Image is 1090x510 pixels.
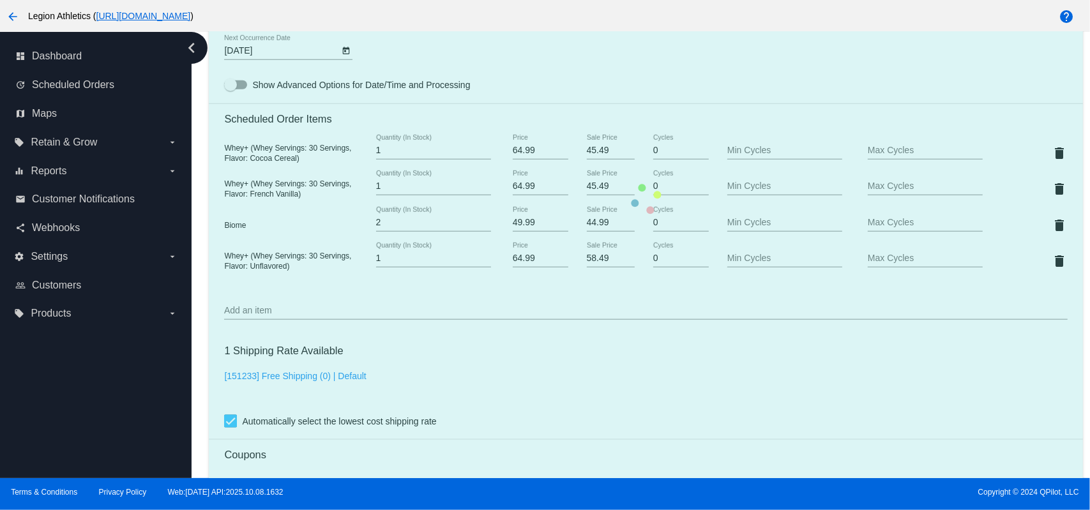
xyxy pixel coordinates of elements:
[32,280,81,291] span: Customers
[5,9,20,24] mat-icon: arrow_back
[15,80,26,90] i: update
[556,488,1079,497] span: Copyright © 2024 QPilot, LLC
[31,251,68,262] span: Settings
[15,189,178,209] a: email Customer Notifications
[167,137,178,147] i: arrow_drop_down
[168,488,284,497] a: Web:[DATE] API:2025.10.08.1632
[31,137,97,148] span: Retain & Grow
[167,251,178,262] i: arrow_drop_down
[28,11,193,21] span: Legion Athletics ( )
[32,79,114,91] span: Scheduled Orders
[15,51,26,61] i: dashboard
[11,488,77,497] a: Terms & Conditions
[15,46,178,66] a: dashboard Dashboard
[32,50,82,62] span: Dashboard
[14,137,24,147] i: local_offer
[15,194,26,204] i: email
[31,165,66,177] span: Reports
[32,108,57,119] span: Maps
[14,308,24,319] i: local_offer
[15,275,178,296] a: people_outline Customers
[14,251,24,262] i: settings
[14,166,24,176] i: equalizer
[15,223,26,233] i: share
[181,38,202,58] i: chevron_left
[15,75,178,95] a: update Scheduled Orders
[167,308,178,319] i: arrow_drop_down
[99,488,147,497] a: Privacy Policy
[167,166,178,176] i: arrow_drop_down
[15,103,178,124] a: map Maps
[15,218,178,238] a: share Webhooks
[1059,9,1074,24] mat-icon: help
[15,109,26,119] i: map
[31,308,71,319] span: Products
[32,222,80,234] span: Webhooks
[32,193,135,205] span: Customer Notifications
[96,11,191,21] a: [URL][DOMAIN_NAME]
[15,280,26,290] i: people_outline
